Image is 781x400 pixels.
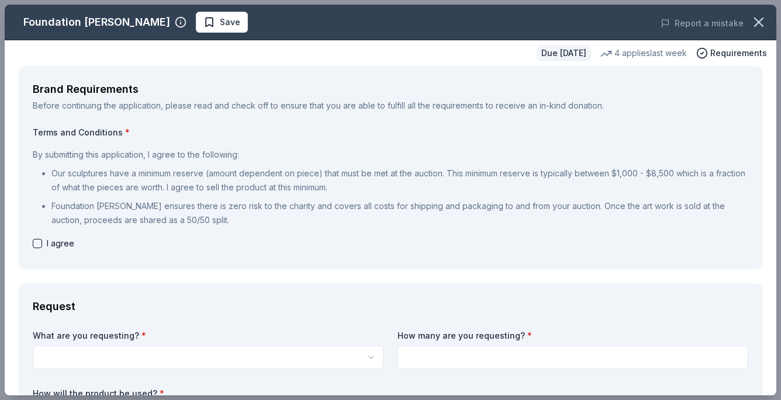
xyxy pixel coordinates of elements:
[220,15,240,29] span: Save
[33,127,748,138] label: Terms and Conditions
[398,330,748,342] label: How many are you requesting?
[710,46,767,60] span: Requirements
[47,236,74,251] span: I agree
[51,166,748,194] p: Our sculptures have a minimum reserve (amount dependent on piece) that must be met at the auction...
[696,46,767,60] button: Requirements
[51,199,748,227] p: Foundation [PERSON_NAME] ensures there is zero risk to the charity and covers all costs for shipp...
[537,45,591,61] div: Due [DATE]
[33,297,748,316] div: Request
[33,388,748,399] label: How will the product be used?
[23,13,170,32] div: Foundation [PERSON_NAME]
[33,148,748,162] p: By submitting this application, I agree to the following:
[33,99,748,113] div: Before continuing the application, please read and check off to ensure that you are able to fulfi...
[33,330,383,342] label: What are you requesting?
[33,80,748,99] div: Brand Requirements
[196,12,248,33] button: Save
[661,16,744,30] button: Report a mistake
[600,46,687,60] div: 4 applies last week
